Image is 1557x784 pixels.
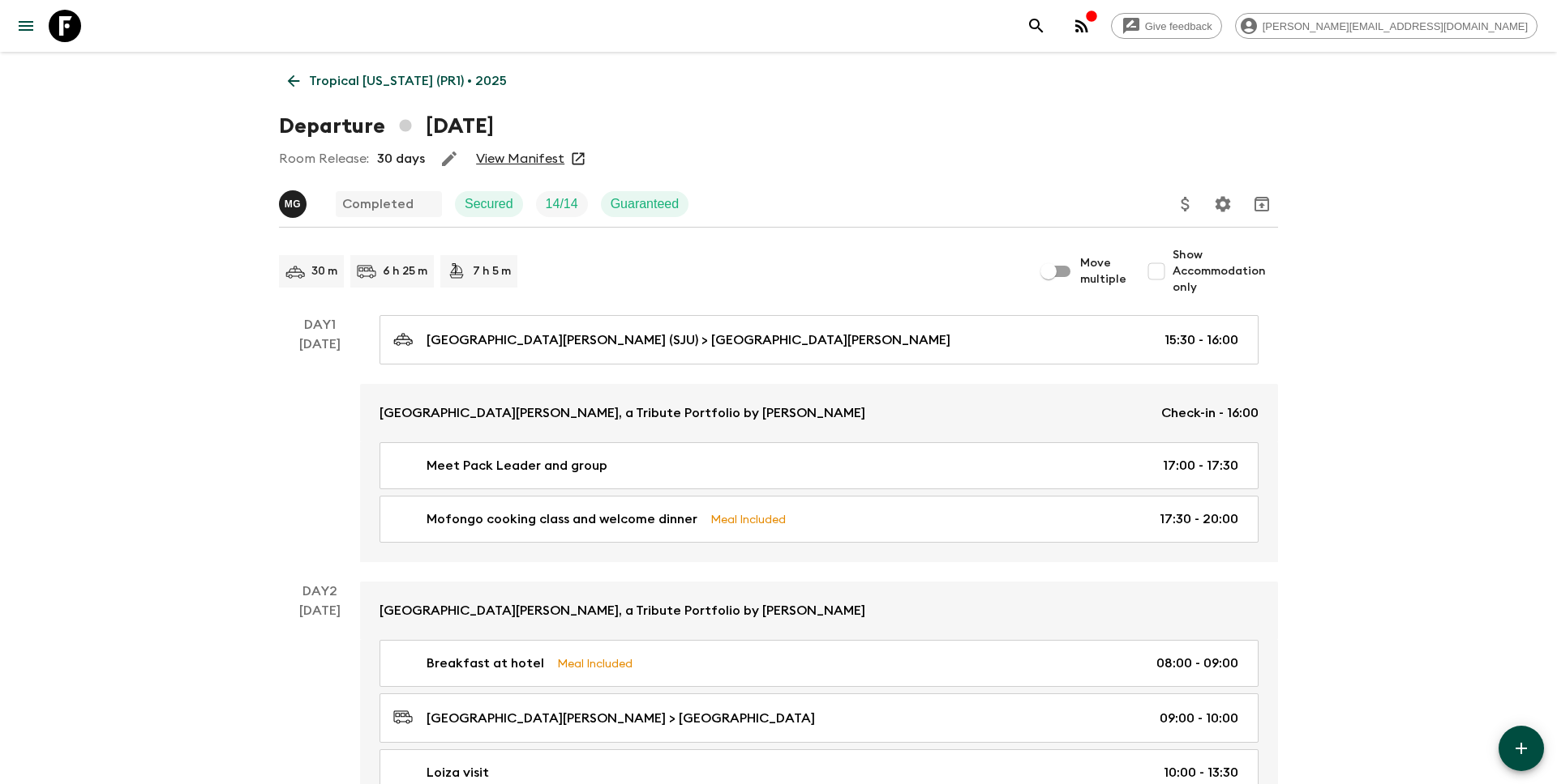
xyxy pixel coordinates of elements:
[1207,188,1239,220] button: Settings
[1020,10,1053,42] button: search adventures
[380,315,1259,364] a: [GEOGRAPHIC_DATA][PERSON_NAME] (SJU) > [GEOGRAPHIC_DATA][PERSON_NAME]15:30 - 16:00
[279,195,310,208] span: Melido Grullon
[279,65,516,97] a: Tropical [US_STATE] (PR1) • 2025
[279,582,360,601] p: Day 2
[427,763,489,782] p: Loiza visit
[557,654,633,672] p: Meal Included
[342,194,414,214] p: Completed
[1161,403,1259,423] p: Check-in - 16:00
[546,194,578,214] p: 14 / 14
[299,334,341,562] div: [DATE]
[10,10,42,42] button: menu
[427,330,950,350] p: [GEOGRAPHIC_DATA][PERSON_NAME] (SJU) > [GEOGRAPHIC_DATA][PERSON_NAME]
[380,640,1259,687] a: Breakfast at hotelMeal Included08:00 - 09:00
[1164,763,1238,782] p: 10:00 - 13:30
[360,384,1278,442] a: [GEOGRAPHIC_DATA][PERSON_NAME], a Tribute Portfolio by [PERSON_NAME]Check-in - 16:00
[1156,654,1238,673] p: 08:00 - 09:00
[279,315,360,334] p: Day 1
[465,194,513,214] p: Secured
[476,151,564,167] a: View Manifest
[1163,456,1238,475] p: 17:00 - 17:30
[1165,330,1238,350] p: 15:30 - 16:00
[1136,20,1221,32] span: Give feedback
[309,71,507,91] p: Tropical [US_STATE] (PR1) • 2025
[279,110,494,143] h1: Departure [DATE]
[1254,20,1537,32] span: [PERSON_NAME][EMAIL_ADDRESS][DOMAIN_NAME]
[427,654,544,673] p: Breakfast at hotel
[360,582,1278,640] a: [GEOGRAPHIC_DATA][PERSON_NAME], a Tribute Portfolio by [PERSON_NAME]
[427,509,697,529] p: Mofongo cooking class and welcome dinner
[1160,709,1238,728] p: 09:00 - 10:00
[473,263,511,279] p: 7 h 5 m
[1235,13,1538,39] div: [PERSON_NAME][EMAIL_ADDRESS][DOMAIN_NAME]
[611,194,680,214] p: Guaranteed
[427,456,607,475] p: Meet Pack Leader and group
[383,263,427,279] p: 6 h 25 m
[380,496,1259,543] a: Mofongo cooking class and welcome dinnerMeal Included17:30 - 20:00
[455,191,523,217] div: Secured
[710,510,786,528] p: Meal Included
[1169,188,1202,220] button: Update Price, Early Bird Discount and Costs
[1160,509,1238,529] p: 17:30 - 20:00
[380,601,865,620] p: [GEOGRAPHIC_DATA][PERSON_NAME], a Tribute Portfolio by [PERSON_NAME]
[380,442,1259,489] a: Meet Pack Leader and group17:00 - 17:30
[377,149,425,168] p: 30 days
[1111,13,1222,39] a: Give feedback
[427,709,815,728] p: [GEOGRAPHIC_DATA][PERSON_NAME] > [GEOGRAPHIC_DATA]
[1080,255,1127,288] span: Move multiple
[311,263,337,279] p: 30 m
[279,149,369,168] p: Room Release:
[380,403,865,423] p: [GEOGRAPHIC_DATA][PERSON_NAME], a Tribute Portfolio by [PERSON_NAME]
[536,191,588,217] div: Trip Fill
[380,693,1259,743] a: [GEOGRAPHIC_DATA][PERSON_NAME] > [GEOGRAPHIC_DATA]09:00 - 10:00
[1246,188,1278,220] button: Unarchive
[1173,247,1278,296] span: Show Accommodation only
